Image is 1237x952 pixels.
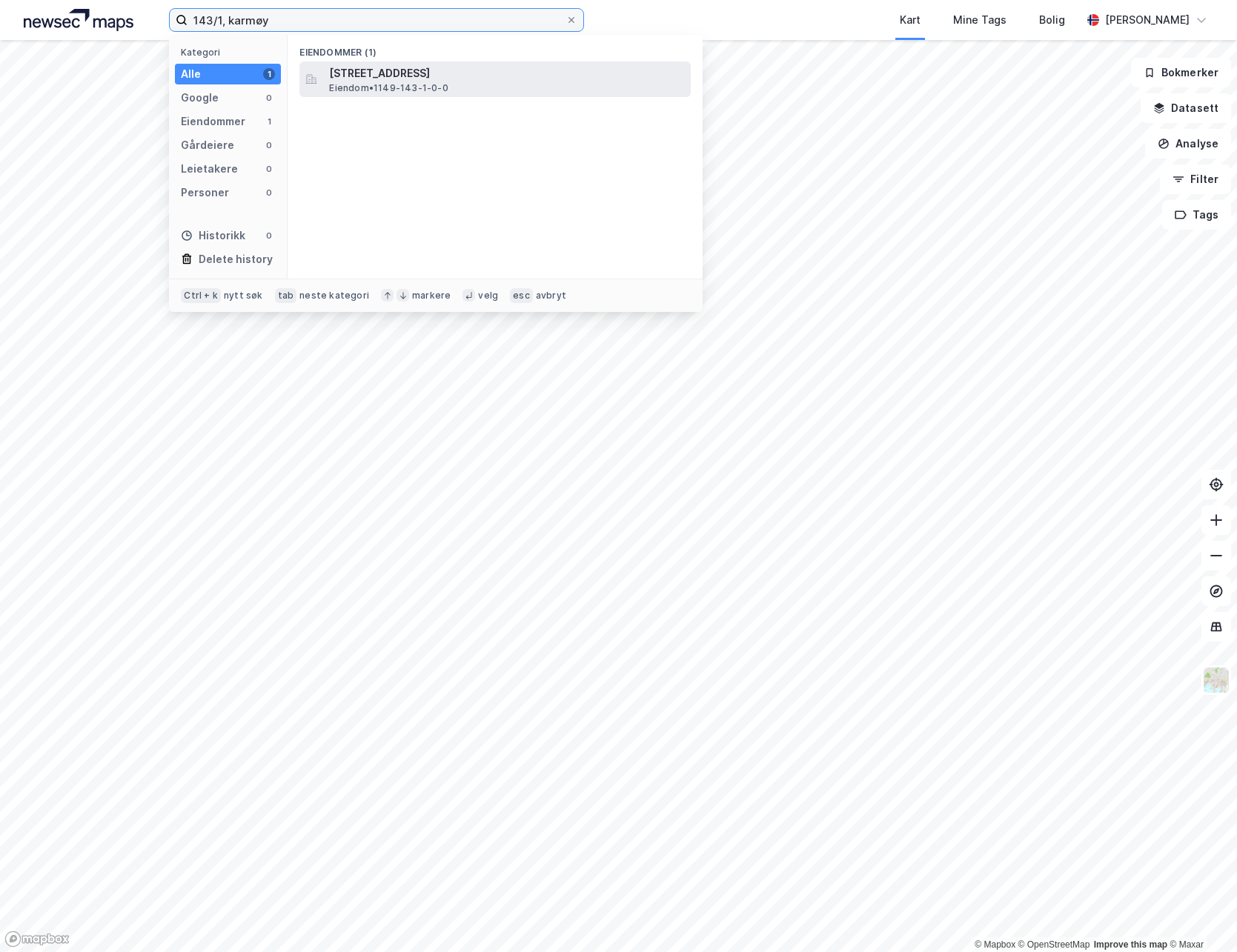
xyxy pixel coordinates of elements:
div: velg [478,290,498,302]
div: 0 [263,230,275,242]
a: Mapbox homepage [4,931,70,948]
div: Mine Tags [953,11,1006,29]
div: Eiendommer (1) [288,35,703,61]
div: 0 [263,92,275,104]
div: Eiendommer [181,113,245,130]
button: Tags [1162,200,1231,230]
span: [STREET_ADDRESS] [329,64,685,82]
div: 1 [263,68,275,80]
div: markere [412,290,451,302]
div: esc [510,288,533,303]
input: Søk på adresse, matrikkel, gårdeiere, leietakere eller personer [188,9,566,31]
a: Improve this map [1094,939,1167,950]
div: Kart [900,11,921,29]
div: Kategori [181,47,281,58]
div: Historikk [181,227,245,244]
span: Eiendom • 1149-143-1-0-0 [329,82,448,94]
button: Filter [1160,164,1231,194]
div: nytt søk [224,290,263,302]
img: Z [1202,666,1230,694]
div: Leietakere [181,160,238,178]
div: Kontrollprogram for chat [1163,881,1237,952]
div: neste kategori [299,290,369,302]
button: Analyse [1145,129,1231,159]
div: Ctrl + k [181,288,221,303]
div: [PERSON_NAME] [1105,11,1190,29]
div: 0 [263,163,275,175]
div: Personer [181,184,229,202]
div: 1 [263,116,275,127]
div: 0 [263,187,275,199]
button: Bokmerker [1131,58,1231,87]
div: Gårdeiere [181,136,234,154]
div: avbryt [536,290,566,302]
div: tab [275,288,297,303]
div: Alle [181,65,201,83]
div: Bolig [1039,11,1065,29]
a: Mapbox [975,939,1015,950]
iframe: Chat Widget [1163,881,1237,952]
div: 0 [263,139,275,151]
div: Delete history [199,250,273,268]
button: Datasett [1141,93,1231,123]
a: OpenStreetMap [1018,939,1090,950]
img: logo.a4113a55bc3d86da70a041830d287a7e.svg [24,9,133,31]
div: Google [181,89,219,107]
